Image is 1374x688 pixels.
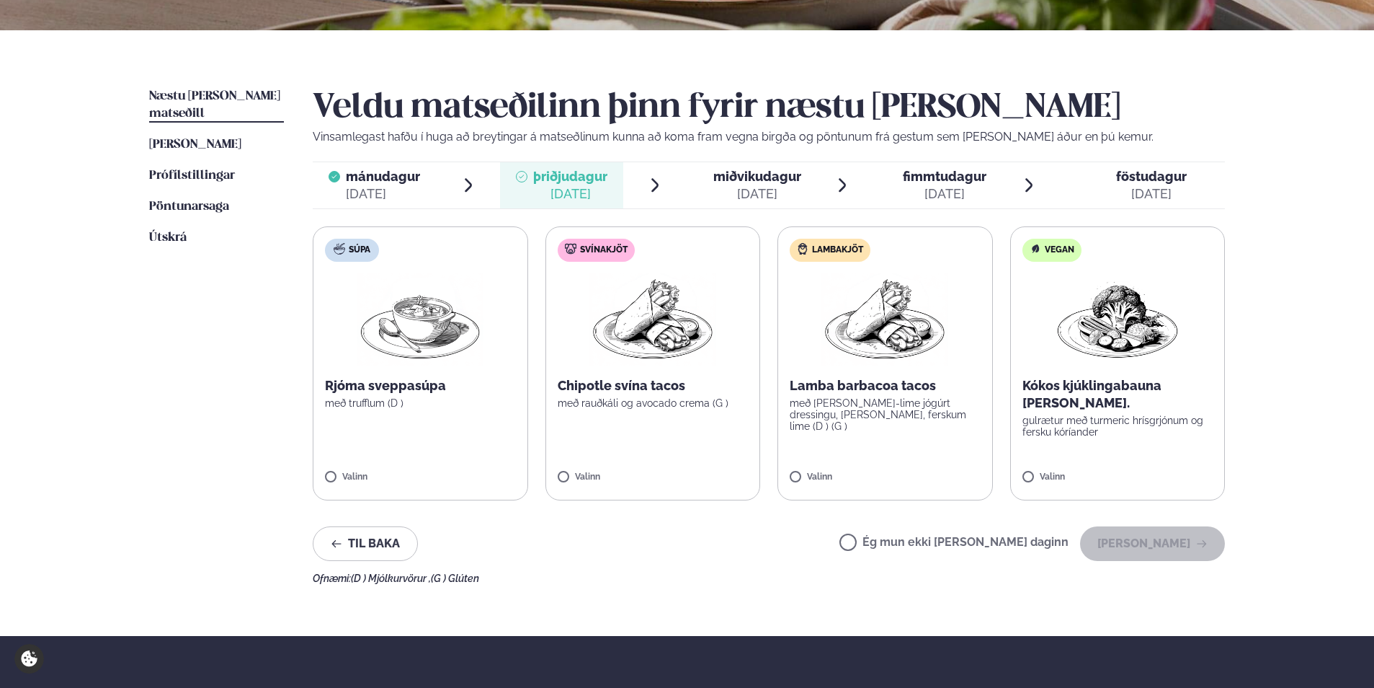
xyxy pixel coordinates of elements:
[1116,185,1187,203] div: [DATE]
[431,573,479,584] span: (G ) Glúten
[713,185,801,203] div: [DATE]
[334,243,345,255] img: soup.svg
[325,377,516,394] p: Rjóma sveppasúpa
[149,136,241,154] a: [PERSON_NAME]
[149,198,229,216] a: Pöntunarsaga
[589,273,716,366] img: Wraps.png
[357,273,483,366] img: Soup.png
[1080,526,1225,561] button: [PERSON_NAME]
[580,244,628,256] span: Svínakjöt
[149,167,235,185] a: Prófílstillingar
[149,229,187,247] a: Útskrá
[903,169,986,184] span: fimmtudagur
[790,397,981,432] p: með [PERSON_NAME]-lime jógúrt dressingu, [PERSON_NAME], ferskum lime (D ) (G )
[313,573,1225,584] div: Ofnæmi:
[821,273,948,366] img: Wraps.png
[1022,415,1213,438] p: gulrætur með turmeric hrísgrjónum og fersku kóríander
[533,185,607,203] div: [DATE]
[149,231,187,244] span: Útskrá
[713,169,801,184] span: miðvikudagur
[812,244,863,256] span: Lambakjöt
[1116,169,1187,184] span: föstudagur
[790,377,981,394] p: Lamba barbacoa tacos
[565,243,576,255] img: pork.svg
[14,644,44,674] a: Cookie settings
[313,526,418,561] button: Til baka
[797,243,808,255] img: Lamb.svg
[903,185,986,203] div: [DATE]
[149,200,229,213] span: Pöntunarsaga
[313,88,1225,128] h2: Veldu matseðilinn þinn fyrir næstu [PERSON_NAME]
[1030,243,1041,255] img: Vegan.svg
[1045,244,1074,256] span: Vegan
[149,90,280,120] span: Næstu [PERSON_NAME] matseðill
[558,397,749,409] p: með rauðkáli og avocado crema (G )
[149,88,284,123] a: Næstu [PERSON_NAME] matseðill
[1054,273,1181,366] img: Vegan.png
[149,138,241,151] span: [PERSON_NAME]
[325,397,516,409] p: með trufflum (D )
[533,169,607,184] span: þriðjudagur
[313,128,1225,146] p: Vinsamlegast hafðu í huga að breytingar á matseðlinum kunna að koma fram vegna birgða og pöntunum...
[349,244,370,256] span: Súpa
[351,573,431,584] span: (D ) Mjólkurvörur ,
[346,185,420,203] div: [DATE]
[558,377,749,394] p: Chipotle svína tacos
[1022,377,1213,412] p: Kókos kjúklingabauna [PERSON_NAME].
[346,169,420,184] span: mánudagur
[149,169,235,182] span: Prófílstillingar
